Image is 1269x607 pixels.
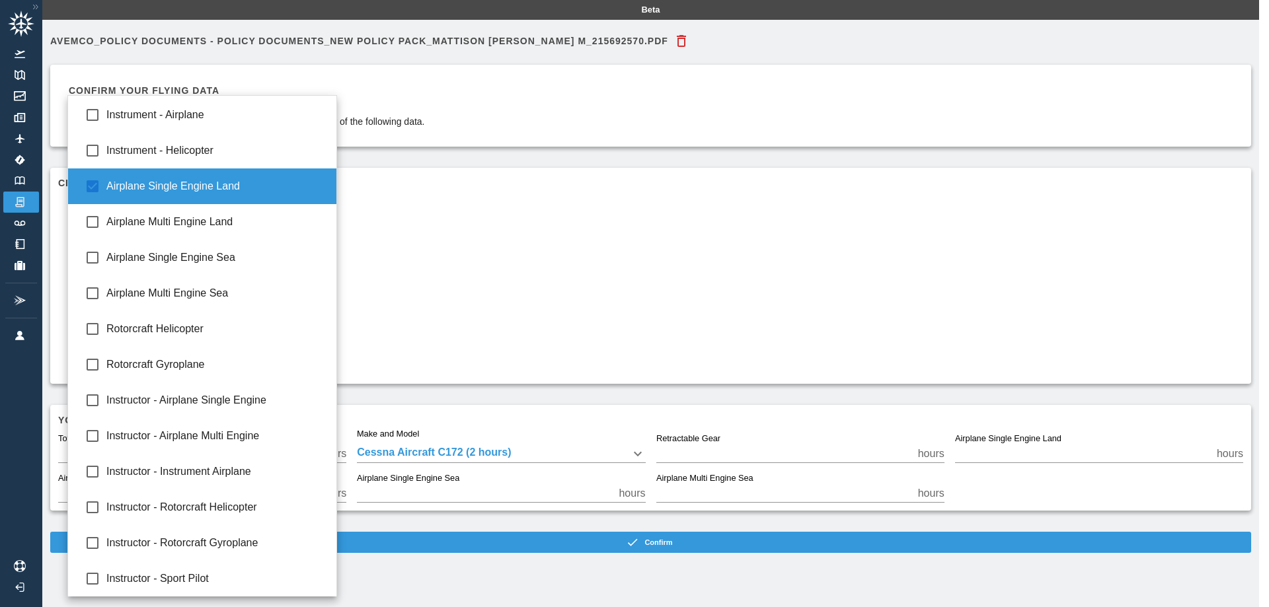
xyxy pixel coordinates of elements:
span: Airplane Single Engine Sea [106,250,326,266]
span: Instructor - Sport Pilot [106,571,326,587]
span: Rotorcraft Gyroplane [106,357,326,373]
span: Instructor - Rotorcraft Gyroplane [106,535,326,551]
span: Instructor - Rotorcraft Helicopter [106,499,326,515]
span: Airplane Multi Engine Sea [106,285,326,301]
span: Instructor - Airplane Single Engine [106,392,326,408]
span: Airplane Single Engine Land [106,178,326,194]
span: Instructor - Airplane Multi Engine [106,428,326,444]
span: Instrument - Helicopter [106,143,326,159]
span: Rotorcraft Helicopter [106,321,326,337]
span: Instructor - Instrument Airplane [106,464,326,480]
span: Airplane Multi Engine Land [106,214,326,230]
span: Instrument - Airplane [106,107,326,123]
